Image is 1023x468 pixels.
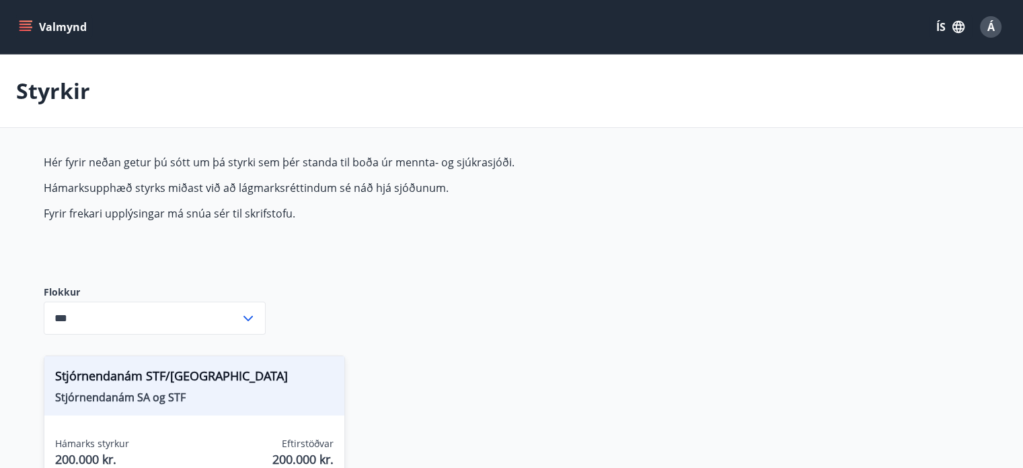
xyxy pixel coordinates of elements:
[44,155,679,170] p: Hér fyrir neðan getur þú sótt um þá styrki sem þér standa til boða úr mennta- og sjúkrasjóði.
[55,367,334,390] span: Stjórnendanám STF/[GEOGRAPHIC_DATA]
[282,437,334,450] span: Eftirstöðvar
[55,390,334,405] span: Stjórnendanám SA og STF
[55,437,129,450] span: Hámarks styrkur
[987,20,995,34] span: Á
[975,11,1007,43] button: Á
[929,15,972,39] button: ÍS
[55,450,129,468] span: 200.000 kr.
[44,180,679,195] p: Hámarksupphæð styrks miðast við að lágmarksréttindum sé náð hjá sjóðunum.
[16,15,92,39] button: menu
[44,206,679,221] p: Fyrir frekari upplýsingar má snúa sér til skrifstofu.
[16,76,90,106] p: Styrkir
[272,450,334,468] span: 200.000 kr.
[44,286,266,299] label: Flokkur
